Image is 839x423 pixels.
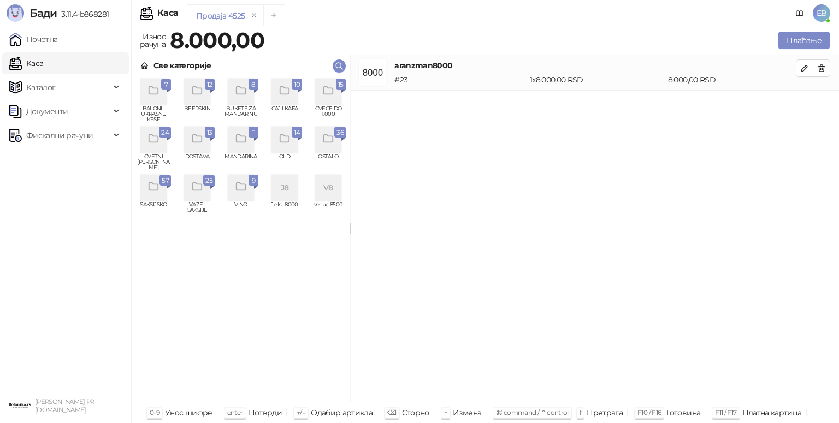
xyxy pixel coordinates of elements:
[180,106,215,122] span: BEERSKIN
[161,127,169,139] span: 24
[180,154,215,170] span: DOSTAVA
[136,154,171,170] span: CVETNI [PERSON_NAME]
[157,9,178,17] div: Каса
[715,408,736,416] span: F11 / F17
[9,28,58,50] a: Почетна
[138,29,168,51] div: Износ рачуна
[136,202,171,218] span: SAKSIJSKO
[150,408,159,416] span: 0-9
[294,79,300,91] span: 10
[813,4,830,22] span: EB
[35,398,94,414] small: [PERSON_NAME] PR [DOMAIN_NAME]
[666,74,798,86] div: 8.000,00 RSD
[29,7,57,20] span: Бади
[336,127,344,139] span: 36
[9,52,43,74] a: Каса
[267,154,302,170] span: OLD
[267,202,302,218] span: Jelka 8000
[136,106,171,122] span: BALONI I UKRASNE KESE
[778,32,830,49] button: Плаћање
[338,79,344,91] span: 15
[57,9,109,19] span: 3.11.4-b868281
[227,408,243,416] span: enter
[251,127,256,139] span: 11
[271,175,298,201] div: J8
[223,154,258,170] span: MANDARINA
[267,106,302,122] span: CAJ I KAFA
[162,175,169,187] span: 57
[315,175,341,201] div: V8
[263,4,285,26] button: Add tab
[297,408,305,416] span: ↑/↓
[742,406,802,420] div: Платна картица
[453,406,481,420] div: Измена
[587,406,623,420] div: Претрага
[180,202,215,218] span: VAZE I SAKSIJE
[207,127,212,139] span: 13
[637,408,661,416] span: F10 / F16
[196,10,245,22] div: Продаја 4525
[311,406,373,420] div: Одабир артикла
[153,59,211,72] div: Све категорије
[132,76,350,402] div: grid
[392,74,528,86] div: # 23
[528,74,666,86] div: 1 x 8.000,00 RSD
[251,175,256,187] span: 9
[791,4,808,22] a: Документација
[311,202,346,218] span: venac 8500
[223,106,258,122] span: BUKETE ZA MANDARINU
[26,76,56,98] span: Каталог
[444,408,447,416] span: +
[580,408,581,416] span: f
[402,406,429,420] div: Сторно
[247,11,261,20] button: remove
[165,406,212,420] div: Унос шифре
[496,408,569,416] span: ⌘ command / ⌃ control
[311,154,346,170] span: OSTALO
[311,106,346,122] span: CVECE DO 1.000
[26,124,93,146] span: Фискални рачуни
[223,202,258,218] span: VINO
[205,175,212,187] span: 25
[163,79,169,91] span: 7
[170,27,264,53] strong: 8.000,00
[7,4,24,22] img: Logo
[9,395,31,416] img: 64x64-companyLogo-0e2e8aaa-0bd2-431b-8613-6e3c65811325.png
[251,79,256,91] span: 8
[26,100,68,122] span: Документи
[394,59,796,72] h4: aranzman8000
[294,127,300,139] span: 14
[249,406,282,420] div: Потврди
[207,79,212,91] span: 12
[387,408,396,416] span: ⌫
[666,406,700,420] div: Готовина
